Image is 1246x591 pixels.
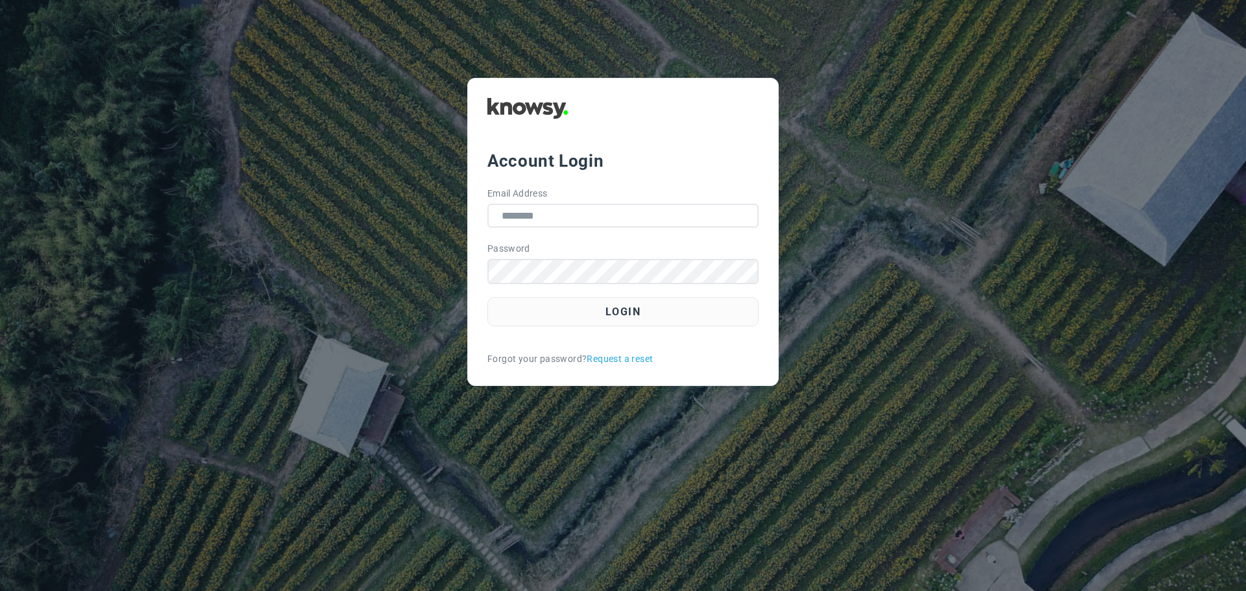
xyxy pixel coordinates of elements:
[587,352,653,366] a: Request a reset
[487,352,759,366] div: Forgot your password?
[487,297,759,326] button: Login
[487,187,548,200] label: Email Address
[487,242,530,256] label: Password
[487,149,759,173] div: Account Login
